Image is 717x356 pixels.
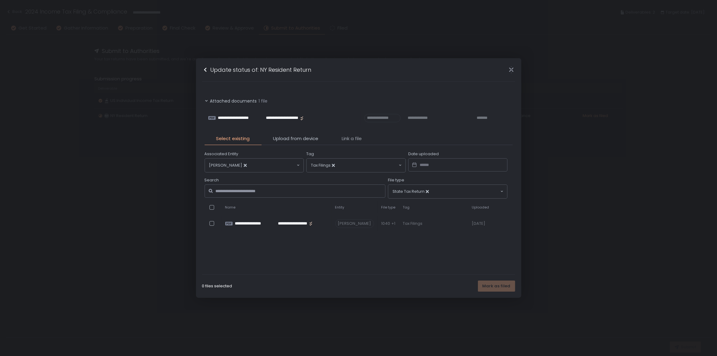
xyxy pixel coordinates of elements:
[392,221,396,226] div: +1
[472,205,489,210] span: Uploaded
[381,221,390,226] div: 1040
[408,151,439,157] span: Date uploaded
[335,219,374,228] div: [PERSON_NAME]
[205,159,304,172] div: Search for option
[205,177,219,183] span: Search
[306,151,314,157] span: Tag
[332,164,335,167] button: Deselect Tax Filings
[210,98,257,104] span: Attached documents
[209,162,253,168] span: [PERSON_NAME]
[341,162,398,168] input: Search for option
[472,221,486,226] span: [DATE]
[403,205,410,210] span: Tag
[388,185,507,198] div: Search for option
[342,135,362,142] span: Link a file
[273,135,319,142] span: Upload from device
[210,66,312,74] h1: Update status of: NY Resident Return
[253,162,296,168] input: Search for option
[393,188,435,195] span: State Tax Return
[205,151,238,157] span: Associated Entity
[381,205,396,210] span: File type
[311,162,341,168] span: Tax Filings
[307,159,405,172] div: Search for option
[335,205,344,210] span: Entity
[388,177,404,183] span: File type
[202,283,232,289] div: 0 files selected
[225,205,236,210] span: Name
[216,135,250,142] span: Select existing
[259,98,268,104] span: 1 file
[435,188,500,195] input: Search for option
[244,164,247,167] button: Deselect Amiya D. Diwan
[426,190,429,193] button: Deselect State Tax Return
[502,66,521,73] div: Close
[408,158,508,172] input: Datepicker input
